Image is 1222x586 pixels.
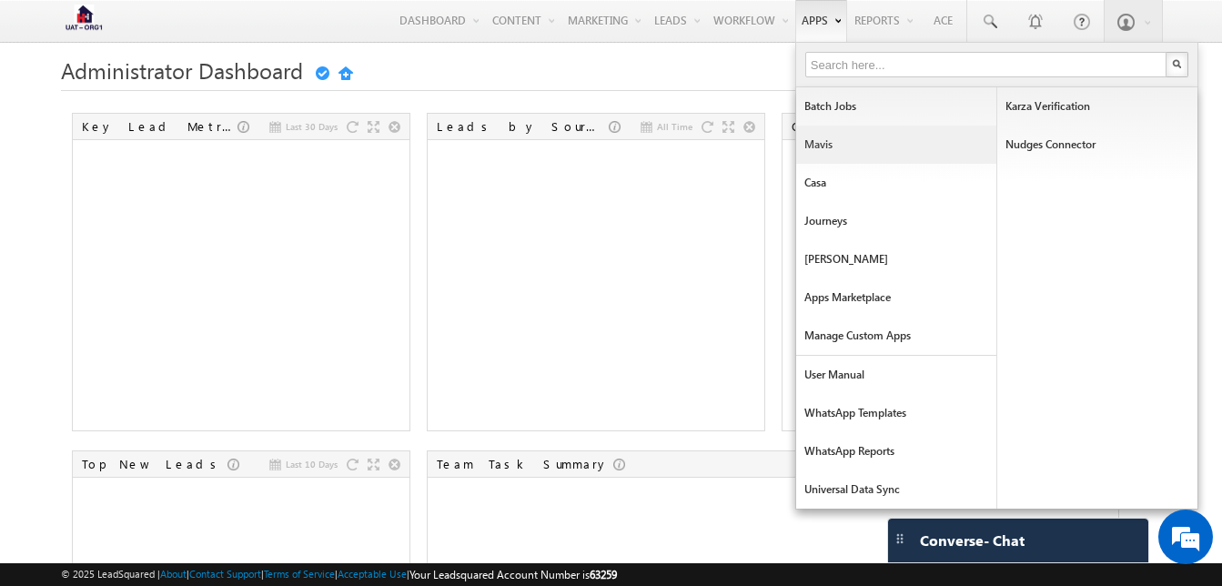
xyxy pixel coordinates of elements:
[920,532,1025,549] span: Converse - Chat
[796,317,996,355] a: Manage Custom Apps
[796,164,996,202] a: Casa
[1172,59,1181,68] img: Search
[796,394,996,432] a: WhatsApp Templates
[796,202,996,240] a: Journeys
[61,5,106,36] img: Custom Logo
[796,278,996,317] a: Apps Marketplace
[590,568,617,581] span: 63259
[792,118,1013,135] div: Overall Lead Funnel
[286,118,338,135] span: Last 30 Days
[264,568,335,580] a: Terms of Service
[796,470,996,509] a: Universal Data Sync
[796,432,996,470] a: WhatsApp Reports
[657,118,692,135] span: All Time
[286,456,338,472] span: Last 10 Days
[338,568,407,580] a: Acceptable Use
[796,87,996,126] a: Batch Jobs
[82,118,237,135] div: Key Lead Metrics
[796,356,996,394] a: User Manual
[437,456,613,472] div: Team Task Summary
[409,568,617,581] span: Your Leadsquared Account Number is
[997,87,1197,126] a: Karza Verification
[997,126,1197,164] a: Nudges Connector
[189,568,261,580] a: Contact Support
[31,96,76,119] img: d_60004797649_company_0_60004797649
[24,168,332,439] textarea: Type your message and hit 'Enter'
[61,566,617,583] span: © 2025 LeadSquared | | | | |
[796,126,996,164] a: Mavis
[61,56,303,85] span: Administrator Dashboard
[437,118,609,135] div: Leads by Sources
[247,455,330,480] em: Start Chat
[805,52,1168,77] input: Search here...
[796,240,996,278] a: [PERSON_NAME]
[298,9,342,53] div: Minimize live chat window
[82,456,227,472] div: Top New Leads
[160,568,187,580] a: About
[95,96,306,119] div: Chat with us now
[893,531,907,546] img: carter-drag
